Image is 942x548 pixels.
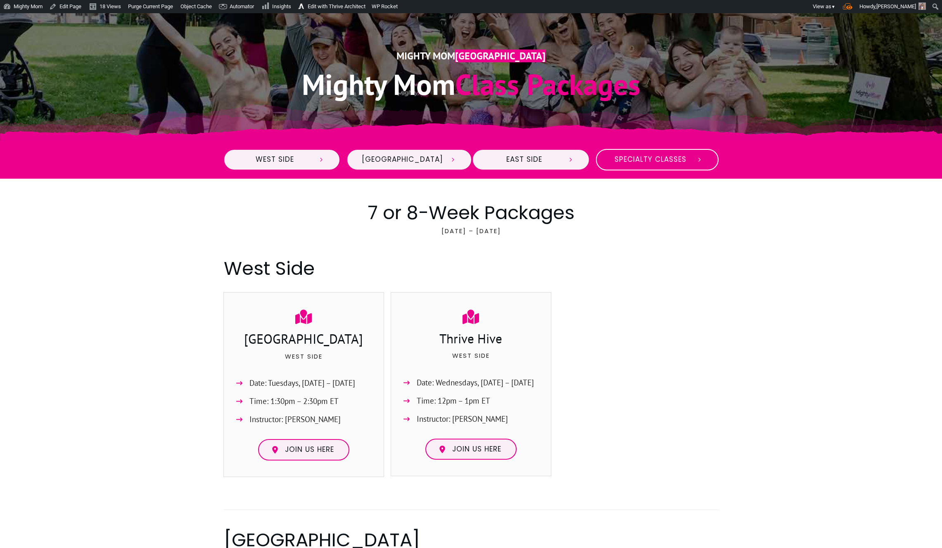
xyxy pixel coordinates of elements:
[224,226,719,246] p: [DATE] – [DATE]
[472,149,590,170] a: East Side
[876,3,916,9] span: [PERSON_NAME]
[396,50,455,62] span: Mighty Mom
[399,350,543,371] p: West Side
[285,445,334,454] span: Join us here
[611,155,690,164] span: Specialty Classes
[452,445,501,454] span: Join us here
[346,149,472,170] a: [GEOGRAPHIC_DATA]
[831,4,835,9] span: ▼
[232,330,376,350] h3: [GEOGRAPHIC_DATA]
[362,155,443,164] span: [GEOGRAPHIC_DATA]
[249,413,341,426] span: Instructor: [PERSON_NAME]
[272,3,291,9] span: Insights
[258,439,349,461] a: Join us here
[223,149,341,170] a: West Side
[239,155,312,164] span: West Side
[417,394,490,408] span: Time: 12pm – 1pm ET
[302,66,455,103] span: Mighty Mom
[425,439,517,460] a: Join us here
[232,351,376,372] p: West Side
[455,50,546,62] span: [GEOGRAPHIC_DATA]
[417,412,508,426] span: Instructor: [PERSON_NAME]
[417,376,534,390] span: Date: Wednesdays, [DATE] – [DATE]
[224,255,719,281] h2: West Side
[224,200,719,226] h2: 7 or 8-Week Packages
[232,66,710,103] h1: Class Packages
[249,394,339,408] span: Time: 1:30pm – 2:30pm ET
[399,330,543,350] h3: Thrive Hive
[249,376,355,390] span: Date: Tuesdays, [DATE] – [DATE]
[596,149,719,170] a: Specialty Classes
[487,155,561,164] span: East Side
